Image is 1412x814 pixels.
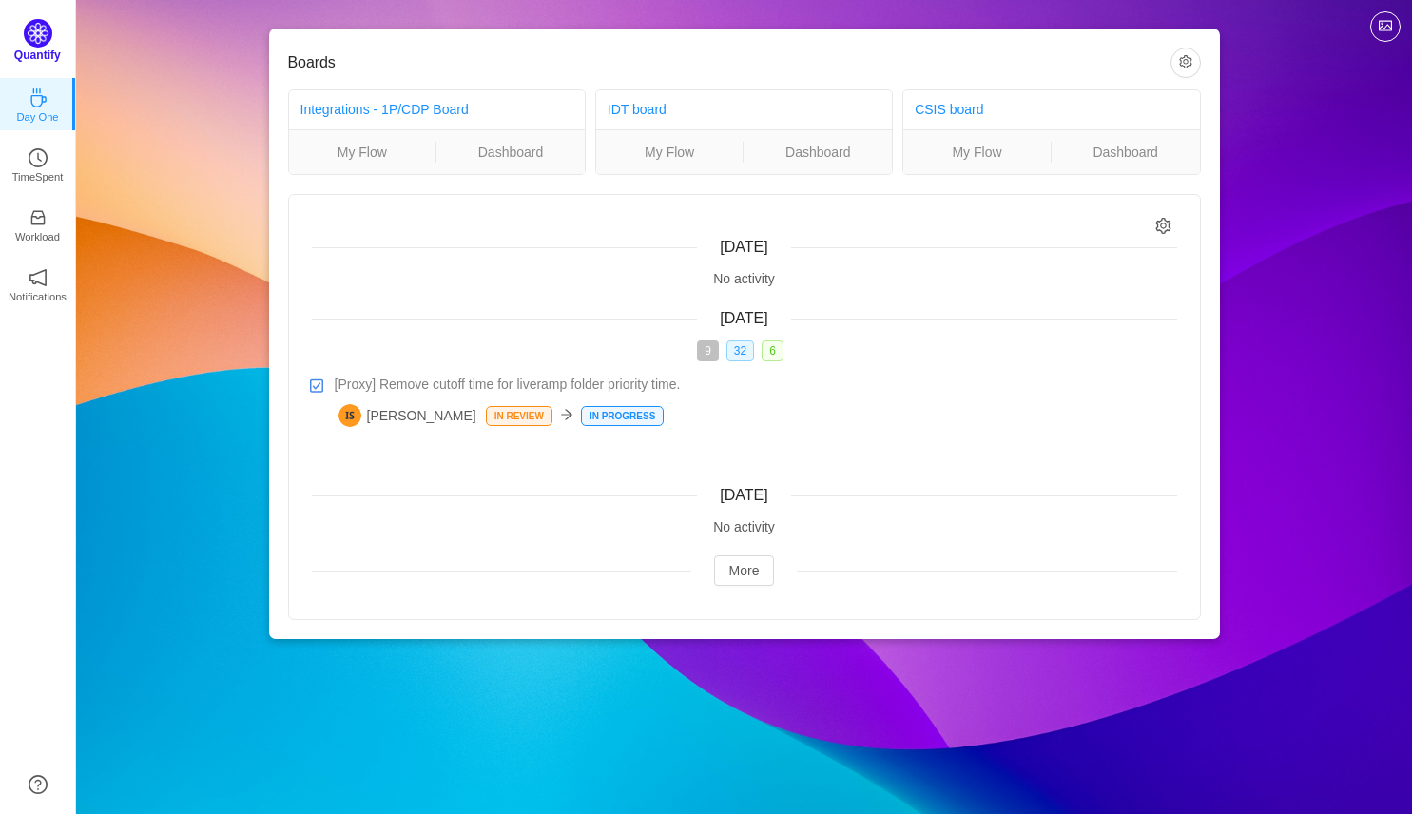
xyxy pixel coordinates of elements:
a: icon: coffeeDay One [29,94,48,113]
img: IS [338,404,361,427]
span: [Proxy] Remove cutoff time for liveramp folder priority time. [335,375,681,395]
a: Dashboard [1052,142,1200,163]
span: [DATE] [720,239,767,255]
div: No activity [312,269,1177,289]
a: [Proxy] Remove cutoff time for liveramp folder priority time. [335,375,1177,395]
span: [DATE] [720,310,767,326]
button: icon: picture [1370,11,1401,42]
a: Dashboard [436,142,585,163]
a: icon: question-circle [29,775,48,794]
i: icon: clock-circle [29,148,48,167]
span: [PERSON_NAME] [338,404,476,427]
p: Day One [16,108,58,126]
a: Dashboard [744,142,892,163]
p: TimeSpent [12,168,64,185]
a: CSIS board [915,102,983,117]
p: Workload [15,228,60,245]
h3: Boards [288,53,1170,72]
span: 9 [697,340,719,361]
span: [DATE] [720,487,767,503]
p: Quantify [14,47,61,64]
a: My Flow [596,142,744,163]
i: icon: inbox [29,208,48,227]
a: My Flow [903,142,1051,163]
p: In Review [487,407,551,425]
div: No activity [312,517,1177,537]
a: icon: inboxWorkload [29,214,48,233]
p: Notifications [9,288,67,305]
a: IDT board [608,102,667,117]
i: icon: arrow-right [560,408,573,421]
p: In Progress [582,407,663,425]
i: icon: notification [29,268,48,287]
img: Quantify [24,19,52,48]
span: 32 [726,340,754,361]
button: More [714,555,775,586]
a: icon: clock-circleTimeSpent [29,154,48,173]
a: Integrations - 1P/CDP Board [300,102,469,117]
i: icon: setting [1155,218,1171,234]
a: icon: notificationNotifications [29,274,48,293]
span: 6 [762,340,783,361]
i: icon: coffee [29,88,48,107]
a: My Flow [289,142,436,163]
button: icon: setting [1170,48,1201,78]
